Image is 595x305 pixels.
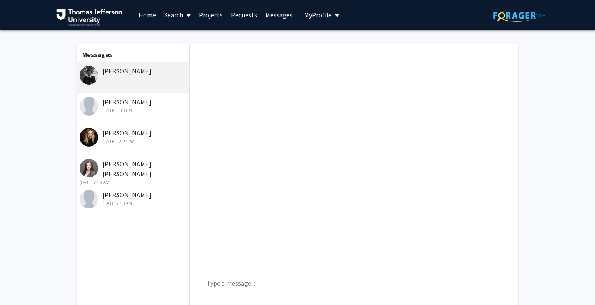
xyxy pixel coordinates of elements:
a: Messages [261,0,297,29]
div: [DATE] 7:50 AM [80,200,187,207]
a: Requests [227,0,261,29]
a: Home [135,0,160,29]
iframe: Chat [6,268,35,299]
img: ForagerOne Logo [493,9,545,22]
div: [PERSON_NAME] [80,66,187,76]
b: Messages [82,50,112,59]
img: Thomas Jefferson University Logo [56,9,122,26]
div: [PERSON_NAME] [80,128,187,145]
div: [DATE] 12:24 PM [80,138,187,145]
div: [DATE] 7:59 AM [80,179,187,186]
div: [PERSON_NAME] [80,190,187,207]
a: Search [160,0,195,29]
div: [PERSON_NAME] [80,97,187,114]
span: My Profile [304,11,332,19]
a: Projects [195,0,227,29]
img: Amy Kronenberg [80,128,98,147]
img: Benjamin Lipchin [80,97,98,116]
div: [PERSON_NAME] [PERSON_NAME] [80,159,187,186]
div: [DATE] 1:10 PM [80,107,187,114]
img: Romanch Shah [80,66,98,85]
img: Manal Mustafa [80,190,98,208]
img: Parisa Yazdankhah Kenary [80,159,98,177]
